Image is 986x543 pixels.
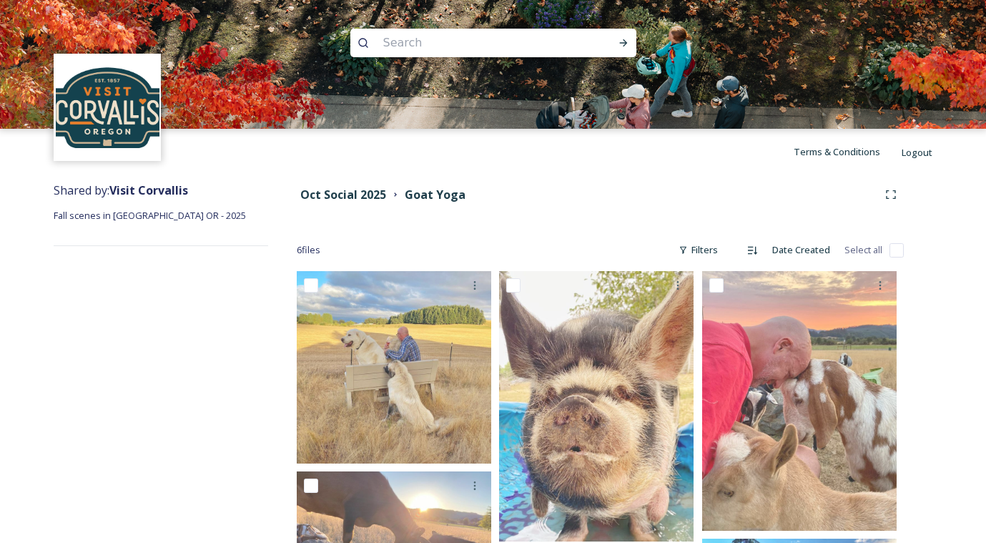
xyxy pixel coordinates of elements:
strong: Goat Yoga [405,187,465,202]
span: Logout [902,146,932,159]
span: Terms & Conditions [794,145,880,158]
img: Goat Happy Hour Your Daily Goat Monroe OR (14).jpg [702,271,897,531]
img: Goat Happy Hour Your Daily Goat Monroe OR (12).jpg [297,271,491,464]
img: Goat Happy Hour Your Daily Goat Monroe OR (17).jpg [499,271,694,541]
span: Shared by: [54,182,188,198]
strong: Oct Social 2025 [300,187,386,202]
span: Fall scenes in [GEOGRAPHIC_DATA] OR - 2025 [54,209,246,222]
input: Search [376,27,572,59]
span: 6 file s [297,243,320,257]
div: Filters [671,236,725,264]
div: Date Created [765,236,837,264]
img: visit-corvallis-badge-dark-blue-orange%281%29.png [56,56,159,160]
span: Select all [844,243,882,257]
strong: Visit Corvallis [109,182,188,198]
a: Terms & Conditions [794,143,902,160]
